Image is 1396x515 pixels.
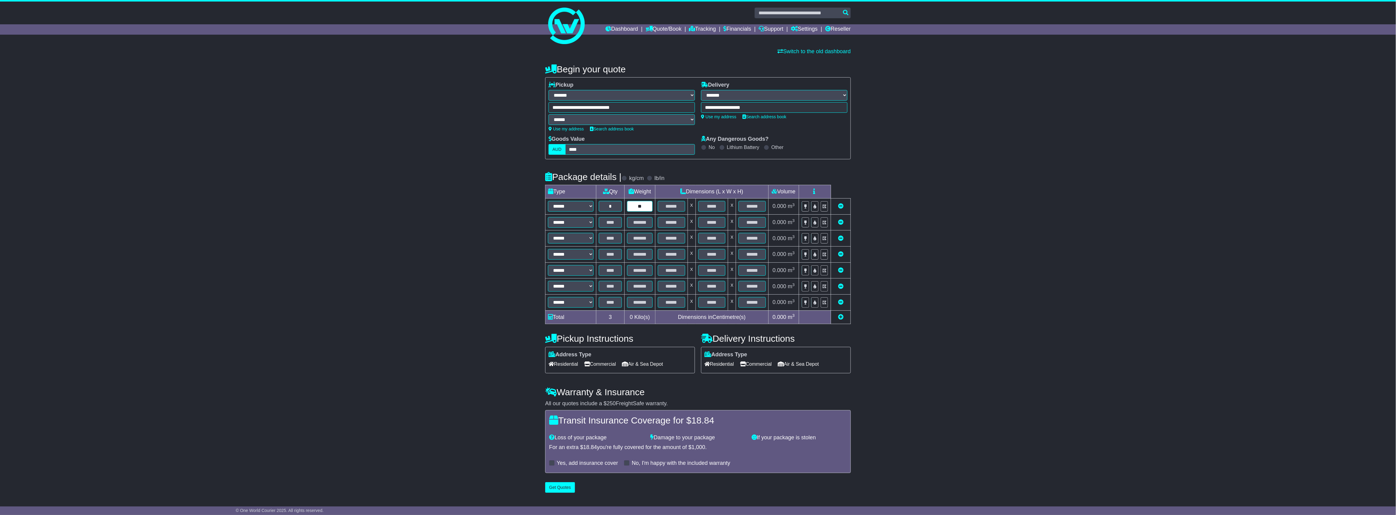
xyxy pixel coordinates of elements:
h4: Begin your quote [545,64,851,74]
td: x [728,278,736,295]
div: Loss of your package [546,434,647,441]
label: Address Type [549,351,591,358]
span: Residential [549,359,578,369]
a: Use my address [549,126,584,131]
button: Get Quotes [545,482,575,493]
td: Total [545,310,596,324]
span: 0.000 [773,299,786,305]
td: x [688,247,696,263]
td: x [688,214,696,230]
sup: 3 [792,234,795,239]
span: m [788,299,795,305]
span: 1,000 [692,444,705,450]
td: Dimensions in Centimetre(s) [655,310,768,324]
h4: Package details | [545,172,622,182]
td: Dimensions (L x W x H) [655,185,768,199]
sup: 3 [792,299,795,303]
a: Remove this item [838,219,844,225]
td: Qty [596,185,625,199]
a: Search address book [742,114,786,119]
span: 0.000 [773,203,786,209]
a: Tracking [689,24,716,35]
sup: 3 [792,251,795,255]
sup: 3 [792,266,795,271]
sup: 3 [792,282,795,287]
h4: Pickup Instructions [545,334,695,344]
span: m [788,314,795,320]
a: Search address book [590,126,634,131]
h4: Warranty & Insurance [545,387,851,397]
a: Remove this item [838,251,844,257]
td: Kilo(s) [625,310,655,324]
h4: Delivery Instructions [701,334,851,344]
span: 18.84 [691,415,714,425]
td: Type [545,185,596,199]
td: x [688,278,696,295]
span: m [788,251,795,257]
span: 0.000 [773,235,786,241]
sup: 3 [792,218,795,223]
a: Switch to the old dashboard [778,48,851,54]
span: m [788,235,795,241]
td: x [728,262,736,278]
td: 3 [596,310,625,324]
span: Commercial [584,359,616,369]
td: x [728,214,736,230]
div: If your package is stolen [749,434,850,441]
span: 0 [630,314,633,320]
label: AUD [549,144,566,155]
a: Add new item [838,314,844,320]
a: Remove this item [838,299,844,305]
a: Dashboard [605,24,638,35]
td: x [728,295,736,311]
a: Remove this item [838,267,844,273]
span: m [788,283,795,289]
td: x [688,262,696,278]
a: Quote/Book [646,24,682,35]
a: Use my address [701,114,736,119]
span: Air & Sea Depot [778,359,819,369]
label: lb/in [654,175,665,182]
span: 0.000 [773,219,786,225]
span: 18.84 [583,444,597,450]
td: x [688,295,696,311]
span: Residential [704,359,734,369]
td: x [688,199,696,215]
a: Remove this item [838,235,844,241]
a: Remove this item [838,203,844,209]
label: Other [771,144,784,150]
span: Air & Sea Depot [622,359,663,369]
div: Damage to your package [647,434,749,441]
label: No [709,144,715,150]
label: Goods Value [549,136,585,143]
a: Financials [724,24,751,35]
span: © One World Courier 2025. All rights reserved. [236,508,324,513]
td: x [728,230,736,247]
a: Support [759,24,783,35]
label: Lithium Battery [727,144,759,150]
span: m [788,203,795,209]
td: x [728,199,736,215]
label: No, I'm happy with the included warranty [632,460,730,467]
span: Commercial [740,359,772,369]
a: Remove this item [838,283,844,289]
label: kg/cm [629,175,644,182]
td: Weight [625,185,655,199]
div: For an extra $ you're fully covered for the amount of $ . [549,444,847,451]
a: Settings [791,24,818,35]
label: Address Type [704,351,747,358]
span: 0.000 [773,267,786,273]
sup: 3 [792,313,795,318]
td: x [688,230,696,247]
span: m [788,267,795,273]
td: Volume [768,185,799,199]
sup: 3 [792,202,795,207]
h4: Transit Insurance Coverage for $ [549,415,847,425]
label: Delivery [701,82,729,88]
label: Yes, add insurance cover [557,460,618,467]
span: 0.000 [773,283,786,289]
span: 0.000 [773,314,786,320]
span: 250 [607,400,616,406]
label: Pickup [549,82,573,88]
a: Reseller [825,24,851,35]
